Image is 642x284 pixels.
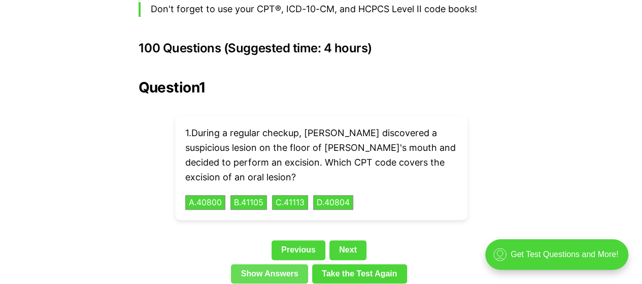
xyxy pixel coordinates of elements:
h3: 100 Questions (Suggested time: 4 hours) [139,41,504,55]
a: Take the Test Again [312,264,407,283]
h2: Question 1 [139,79,504,96]
button: A.40800 [185,195,225,210]
a: Show Answers [231,264,308,283]
a: Previous [272,240,325,260]
a: Next [329,240,366,260]
button: D.40804 [313,195,353,210]
button: C.41113 [272,195,308,210]
blockquote: Don't forget to use your CPT®, ICD-10-CM, and HCPCS Level II code books! [139,2,504,17]
p: 1 . During a regular checkup, [PERSON_NAME] discovered a suspicious lesion on the floor of [PERSO... [185,126,457,184]
iframe: portal-trigger [477,234,642,284]
button: B.41105 [230,195,267,210]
